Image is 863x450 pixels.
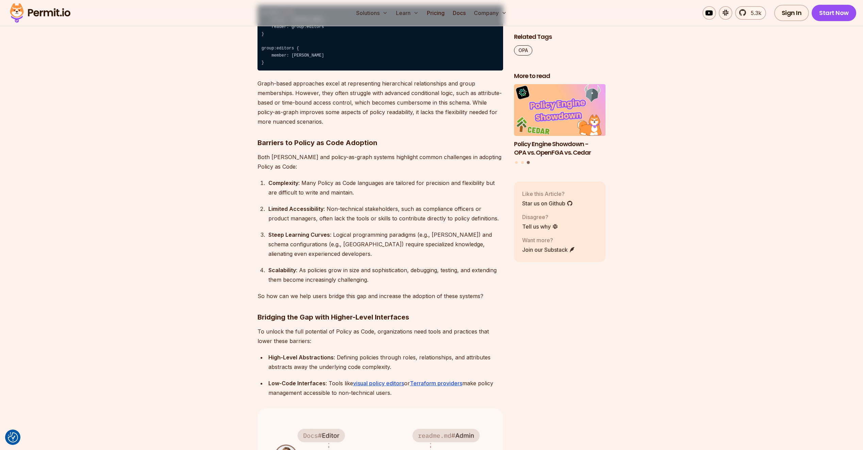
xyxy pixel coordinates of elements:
[258,327,503,346] p: To unlock the full potential of Policy as Code, organizations need tools and practices that lower...
[258,291,503,301] p: So how can we help users bridge this gap and increase the adoption of these systems?
[522,236,575,244] p: Want more?
[8,432,18,443] img: Revisit consent button
[258,152,503,171] p: Both [PERSON_NAME] and policy-as-graph systems highlight common challenges in adopting Policy as ...
[450,6,468,20] a: Docs
[268,354,334,361] strong: High-Level Abstractions
[268,353,503,372] div: : Defining policies through roles, relationships, and attributes abstracts away the underlying co...
[268,205,323,212] strong: Limited Accessibility
[514,140,606,157] h3: Policy Engine Showdown - OPA vs. OpenFGA vs. Cedar
[410,380,462,387] a: Terraform providers
[514,72,606,80] h2: More to read
[515,161,518,164] button: Go to slide 1
[7,1,73,25] img: Permit logo
[268,180,298,186] strong: Complexity
[521,161,524,164] button: Go to slide 2
[268,178,503,197] div: : Many Policy as Code languages are tailored for precision and flexibility but are difficult to w...
[522,199,573,207] a: Star us on Github
[258,5,503,71] code: document: { writer: [PERSON_NAME] reader: group:editors } group:editors { member: [PERSON_NAME] }
[514,84,606,157] a: Policy Engine Showdown - OPA vs. OpenFGA vs. Cedar Policy Engine Showdown - OPA vs. OpenFGA vs. C...
[353,380,404,387] a: visual policy editors
[424,6,447,20] a: Pricing
[522,222,558,231] a: Tell us why
[268,231,330,238] strong: Steep Learning Curves
[514,84,606,165] div: Posts
[527,161,530,164] button: Go to slide 3
[258,139,377,147] strong: Barriers to Policy as Code Adoption
[268,204,503,223] div: : Non-technical stakeholders, such as compliance officers or product managers, often lack the too...
[268,380,326,387] strong: Low-Code Interfaces
[812,5,856,21] a: Start Now
[268,265,503,284] div: : As policies grow in size and sophistication, debugging, testing, and extending them become incr...
[747,9,761,17] span: 5.3k
[268,230,503,259] div: : Logical programming paradigms (e.g., [PERSON_NAME]) and schema configurations (e.g., [GEOGRAPHI...
[522,190,573,198] p: Like this Article?
[268,378,503,398] div: : Tools like or make policy management accessible to non-technical users.
[735,6,766,20] a: 5.3k
[774,5,809,21] a: Sign In
[514,84,606,157] li: 3 of 3
[268,267,296,274] strong: Scalability
[258,79,503,126] p: Graph-based approaches excel at representing hierarchical relationships and group memberships. Ho...
[471,6,510,20] button: Company
[8,432,18,443] button: Consent Preferences
[522,246,575,254] a: Join our Substack
[514,33,606,41] h2: Related Tags
[393,6,421,20] button: Learn
[258,313,409,321] strong: Bridging the Gap with Higher-Level Interfaces
[514,84,606,136] img: Policy Engine Showdown - OPA vs. OpenFGA vs. Cedar
[514,45,532,56] a: OPA
[353,6,391,20] button: Solutions
[522,213,558,221] p: Disagree?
